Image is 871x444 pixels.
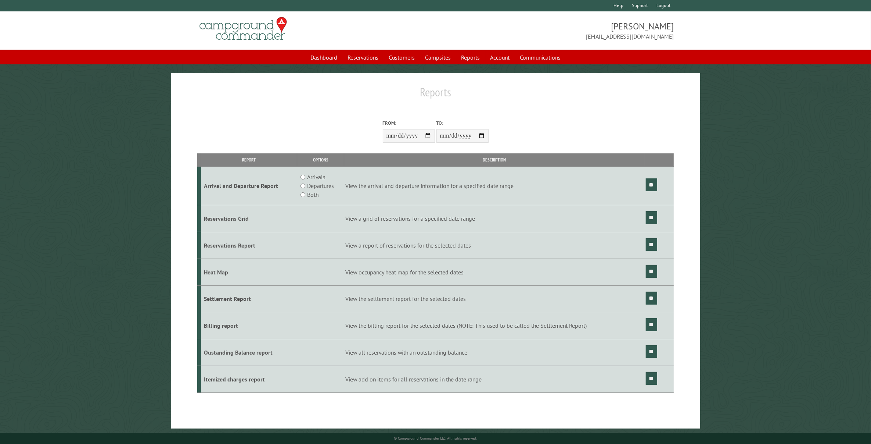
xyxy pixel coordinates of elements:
[201,232,298,259] td: Reservations Report
[201,205,298,232] td: Reservations Grid
[201,167,298,205] td: Arrival and Departure Report
[344,366,645,393] td: View add on items for all reservations in the date range
[384,50,419,64] a: Customers
[201,339,298,366] td: Oustanding Balance report
[307,173,325,181] label: Arrivals
[297,153,344,166] th: Options
[201,312,298,339] td: Billing report
[344,285,645,312] td: View the settlement report for the selected dates
[307,181,334,190] label: Departures
[343,50,383,64] a: Reservations
[344,167,645,205] td: View the arrival and departure information for a specified date range
[201,366,298,393] td: Itemized charges report
[201,153,298,166] th: Report
[344,205,645,232] td: View a grid of reservations for a specified date range
[344,312,645,339] td: View the billing report for the selected dates (NOTE: This used to be called the Settlement Report)
[197,14,289,43] img: Campground Commander
[201,259,298,285] td: Heat Map
[197,85,674,105] h1: Reports
[515,50,565,64] a: Communications
[457,50,484,64] a: Reports
[436,120,489,127] label: To:
[307,190,318,199] label: Both
[383,120,435,127] label: From:
[344,259,645,285] td: View occupancy heat map for the selected dates
[436,20,674,41] span: [PERSON_NAME] [EMAIL_ADDRESS][DOMAIN_NAME]
[486,50,514,64] a: Account
[421,50,455,64] a: Campsites
[306,50,342,64] a: Dashboard
[344,232,645,259] td: View a report of reservations for the selected dates
[394,436,477,441] small: © Campground Commander LLC. All rights reserved.
[201,285,298,312] td: Settlement Report
[344,153,645,166] th: Description
[344,339,645,366] td: View all reservations with an outstanding balance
